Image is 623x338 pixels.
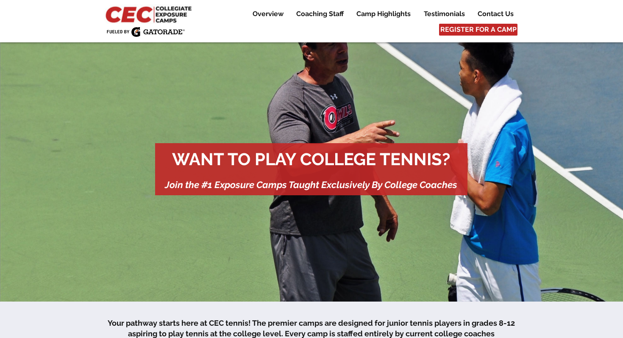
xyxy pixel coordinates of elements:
[350,9,417,19] a: Camp Highlights
[290,9,350,19] a: Coaching Staff
[172,149,450,169] span: WANT TO PLAY COLLEGE TENNIS?
[473,9,518,19] p: Contact Us
[246,9,289,19] a: Overview
[440,25,517,34] span: REGISTER FOR A CAMP
[106,27,185,37] img: Fueled by Gatorade.png
[239,9,520,19] nav: Site
[104,4,195,24] img: CEC Logo Primary_edited.jpg
[439,24,517,36] a: REGISTER FOR A CAMP
[248,9,288,19] p: Overview
[417,9,471,19] a: Testimonials
[471,9,520,19] a: Contact Us
[420,9,469,19] p: Testimonials
[292,9,348,19] p: Coaching Staff
[165,179,457,190] span: Join the #1 Exposure Camps Taught Exclusively By College Coaches
[352,9,415,19] p: Camp Highlights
